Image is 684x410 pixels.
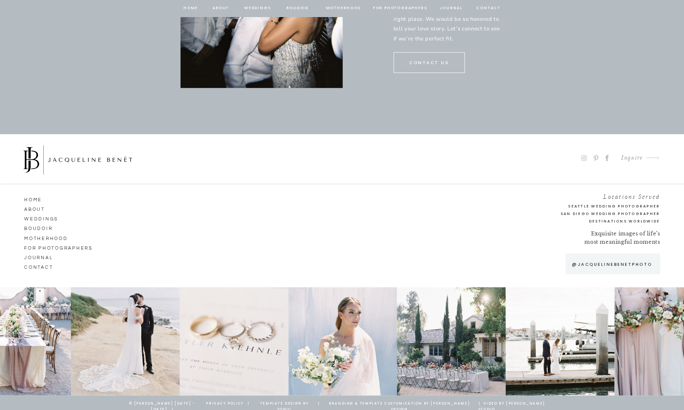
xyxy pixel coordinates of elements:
a: Seattle Wedding Photographer [536,203,660,210]
a: Motherhood [326,5,361,12]
a: Weddings [243,5,272,12]
a: for photographers [373,5,427,12]
a: Boudoir [24,224,72,231]
a: branding & template customization by [PERSON_NAME] design [322,401,477,408]
a: @jacquelinebenetphoto [568,261,656,268]
a: Inquire [614,152,642,164]
a: home [183,5,199,12]
a: Weddings [24,214,72,222]
p: © [PERSON_NAME] [DATE] - [DATE] | [122,401,203,405]
a: about [212,5,230,12]
a: privacy policy [203,401,247,408]
a: San Diego Wedding Photographer [521,210,660,217]
a: journal [438,5,464,12]
a: Motherhood [24,234,72,241]
a: template design by tonic [254,401,315,408]
a: journal [24,253,86,260]
a: | [316,401,323,408]
a: for photographers [24,243,98,251]
a: contact [475,5,502,12]
a: HOME [24,195,72,202]
a: ABOUT [24,205,72,212]
h2: Destinations Worldwide [536,218,660,225]
a: CONTACT [24,262,72,270]
h2: Locations Served [536,192,660,199]
a: BOUDOIR [286,5,310,12]
a: | Video by [PERSON_NAME] Studio [479,401,549,408]
a: CONTACT US [403,59,455,67]
p: Exquisite images of life’s most meaningful moments [583,230,660,247]
a: | [246,401,252,408]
